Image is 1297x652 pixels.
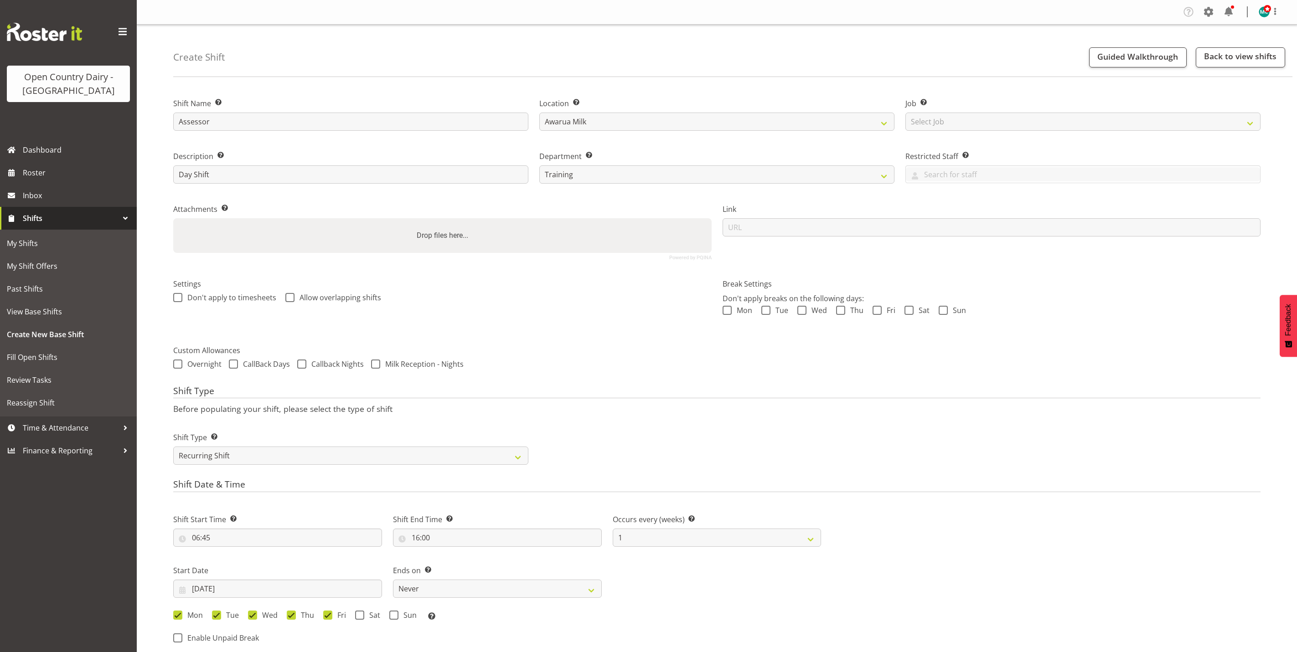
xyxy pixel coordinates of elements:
[539,151,894,162] label: Department
[23,211,119,225] span: Shifts
[16,70,121,98] div: Open Country Dairy - [GEOGRAPHIC_DATA]
[7,328,130,341] span: Create New Base Shift
[905,98,1261,109] label: Job
[182,359,222,369] span: Overnight
[882,306,895,315] span: Fri
[2,277,134,300] a: Past Shifts
[173,529,382,547] input: Click to select...
[173,565,382,576] label: Start Date
[7,373,130,387] span: Review Tasks
[2,346,134,369] a: Fill Open Shifts
[7,305,130,318] span: View Base Shifts
[173,345,1261,356] label: Custom Allowances
[393,565,602,576] label: Ends on
[413,226,472,245] label: Drop files here...
[173,580,382,598] input: Click to select...
[295,293,381,302] span: Allow overlapping shifts
[7,259,130,273] span: My Shift Offers
[23,166,132,180] span: Roster
[173,404,1261,414] p: Before populating your shift, please select the type of shift
[1259,6,1270,17] img: michael-campbell11468.jpg
[669,256,712,260] a: Powered by PQINA
[173,113,528,131] input: Shift Name
[723,293,1261,304] p: Don't apply breaks on the following days:
[2,369,134,391] a: Review Tasks
[173,514,382,525] label: Shift Start Time
[173,386,1261,399] h4: Shift Type
[770,306,788,315] span: Tue
[1284,304,1292,336] span: Feedback
[1089,47,1187,67] button: Guided Walkthrough
[7,282,130,296] span: Past Shifts
[332,611,346,620] span: Fri
[296,611,314,620] span: Thu
[173,479,1261,492] h4: Shift Date & Time
[182,633,259,642] span: Enable Unpaid Break
[905,151,1261,162] label: Restricted Staff
[723,278,1261,289] label: Break Settings
[306,359,364,369] span: Callback Nights
[23,421,119,435] span: Time & Attendance
[23,189,132,202] span: Inbox
[7,236,130,250] span: My Shifts
[398,611,417,620] span: Sun
[173,98,528,109] label: Shift Name
[613,514,822,525] label: Occurs every (weeks)
[1097,51,1178,62] span: Guided Walkthrough
[173,204,712,215] label: Attachments
[257,611,278,620] span: Wed
[948,306,966,315] span: Sun
[23,143,132,157] span: Dashboard
[238,359,290,369] span: CallBack Days
[364,611,380,620] span: Sat
[806,306,827,315] span: Wed
[173,278,712,289] label: Settings
[393,529,602,547] input: Click to select...
[539,98,894,109] label: Location
[173,52,225,62] h4: Create Shift
[1280,295,1297,357] button: Feedback - Show survey
[2,300,134,323] a: View Base Shifts
[732,306,752,315] span: Mon
[2,391,134,414] a: Reassign Shift
[380,359,464,369] span: Milk Reception - Nights
[2,255,134,277] a: My Shift Offers
[723,204,1261,215] label: Link
[173,165,528,184] input: Description
[7,396,130,410] span: Reassign Shift
[1196,47,1285,67] a: Back to view shifts
[914,306,930,315] span: Sat
[7,23,82,41] img: Rosterit website logo
[906,167,1260,181] input: Search for staff
[221,611,239,620] span: Tue
[182,611,203,620] span: Mon
[393,514,602,525] label: Shift End Time
[723,218,1261,236] input: URL
[173,151,528,162] label: Description
[845,306,863,315] span: Thu
[2,323,134,346] a: Create New Base Shift
[173,432,528,443] label: Shift Type
[2,232,134,255] a: My Shifts
[182,293,276,302] span: Don't apply to timesheets
[7,350,130,364] span: Fill Open Shifts
[23,444,119,457] span: Finance & Reporting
